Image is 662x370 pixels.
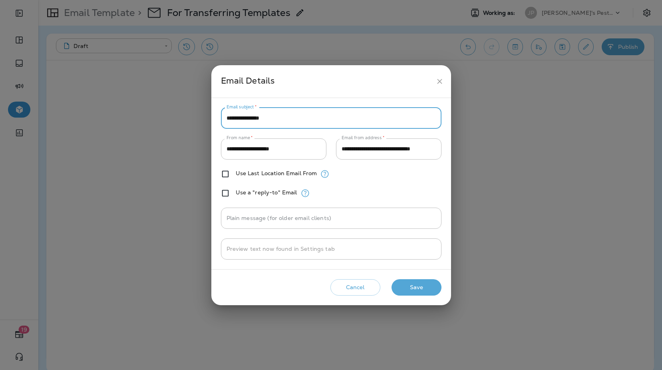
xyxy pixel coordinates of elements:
[342,135,384,141] label: Email from address
[236,189,297,196] label: Use a "reply-to" Email
[392,279,441,296] button: Save
[432,74,447,89] button: close
[227,135,253,141] label: From name
[330,279,380,296] button: Cancel
[227,104,257,110] label: Email subject
[221,74,432,89] div: Email Details
[236,170,317,176] label: Use Last Location Email From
